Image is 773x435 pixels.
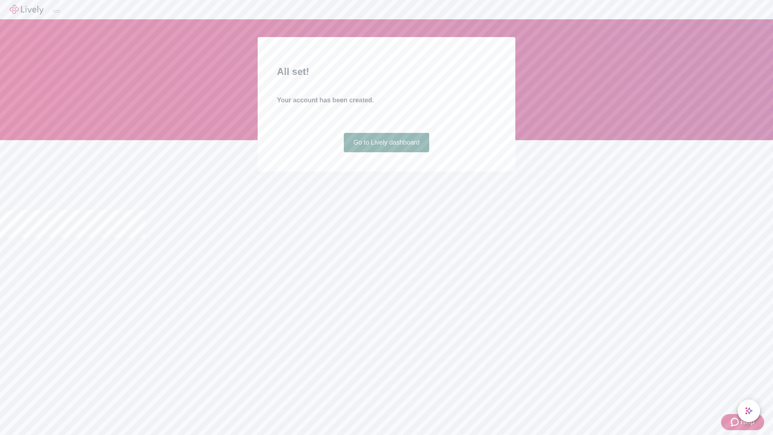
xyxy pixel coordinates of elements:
[10,5,43,14] img: Lively
[344,133,430,152] a: Go to Lively dashboard
[721,414,764,430] button: Zendesk support iconHelp
[277,64,496,79] h2: All set!
[53,10,60,12] button: Log out
[738,400,760,422] button: chat
[745,407,753,415] svg: Lively AI Assistant
[731,417,740,427] svg: Zendesk support icon
[277,95,496,105] h4: Your account has been created.
[740,417,754,427] span: Help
